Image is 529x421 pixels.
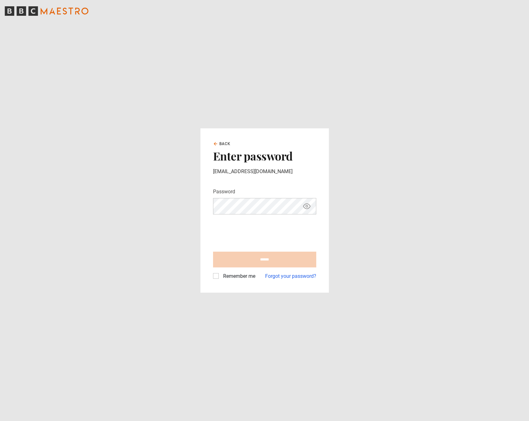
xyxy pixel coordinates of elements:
[5,6,88,16] svg: BBC Maestro
[213,149,316,162] h2: Enter password
[213,141,231,147] a: Back
[221,272,255,280] label: Remember me
[213,219,309,244] iframe: reCAPTCHA
[213,168,316,175] p: [EMAIL_ADDRESS][DOMAIN_NAME]
[213,188,235,196] label: Password
[219,141,231,147] span: Back
[265,272,316,280] a: Forgot your password?
[301,201,312,212] button: Show password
